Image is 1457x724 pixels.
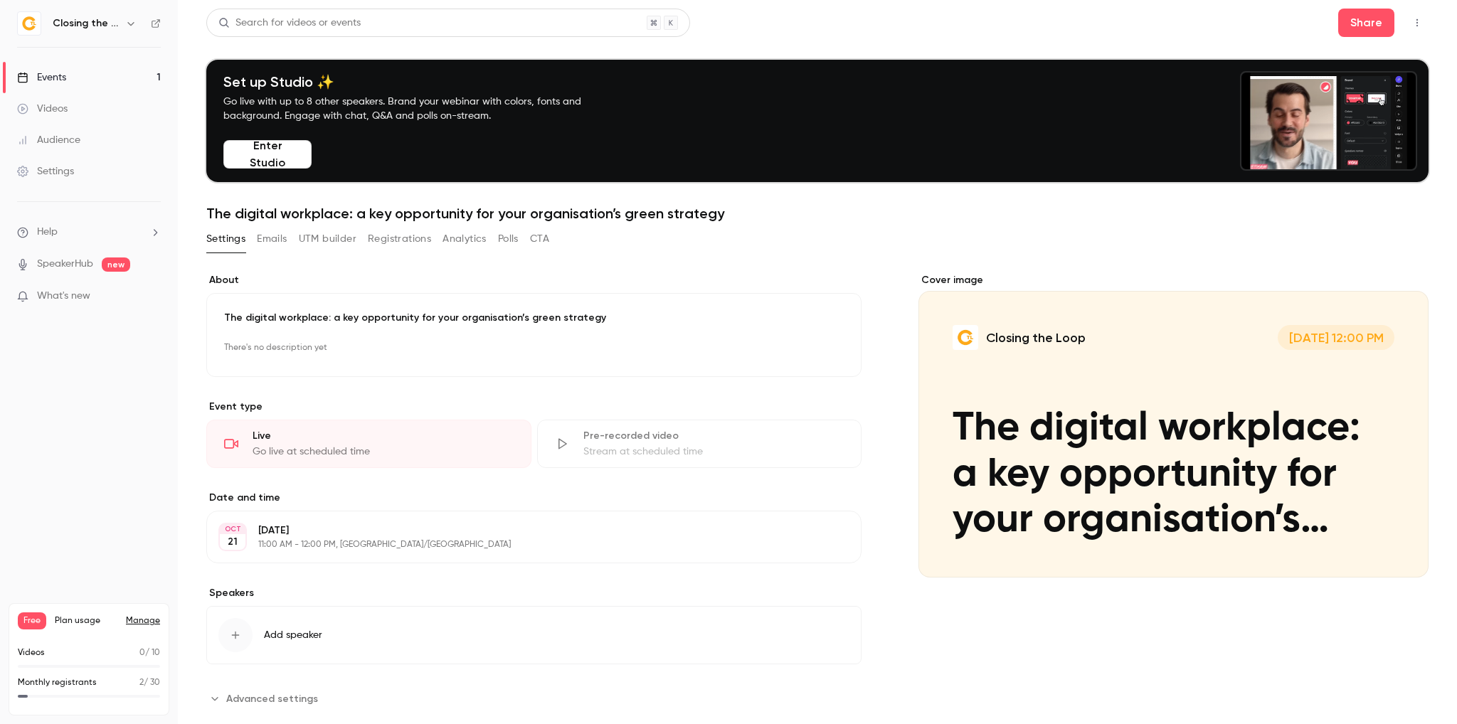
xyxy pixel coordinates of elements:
[253,429,514,443] div: Live
[37,257,93,272] a: SpeakerHub
[126,615,160,627] a: Manage
[264,628,322,642] span: Add speaker
[258,539,786,550] p: 11:00 AM - 12:00 PM, [GEOGRAPHIC_DATA]/[GEOGRAPHIC_DATA]
[18,646,45,659] p: Videos
[258,523,786,538] p: [DATE]
[206,687,862,710] section: Advanced settings
[1338,9,1394,37] button: Share
[226,691,318,706] span: Advanced settings
[17,70,66,85] div: Events
[220,524,245,534] div: OCT
[139,646,160,659] p: / 10
[228,535,238,549] p: 21
[17,225,161,240] li: help-dropdown-opener
[206,687,327,710] button: Advanced settings
[37,289,90,304] span: What's new
[530,228,549,250] button: CTA
[17,164,74,179] div: Settings
[918,273,1429,577] section: Cover image
[224,336,844,359] p: There's no description yet
[206,228,245,250] button: Settings
[224,311,844,325] p: The digital workplace: a key opportunity for your organisation’s green strategy
[139,649,145,657] span: 0
[223,140,312,169] button: Enter Studio
[498,228,519,250] button: Polls
[37,225,58,240] span: Help
[223,95,615,123] p: Go live with up to 8 other speakers. Brand your webinar with colors, fonts and background. Engage...
[918,273,1429,287] label: Cover image
[18,676,97,689] p: Monthly registrants
[443,228,487,250] button: Analytics
[17,102,68,116] div: Videos
[368,228,431,250] button: Registrations
[206,586,862,600] label: Speakers
[206,400,862,414] p: Event type
[139,676,160,689] p: / 30
[18,612,46,629] span: Free
[299,228,356,250] button: UTM builder
[257,228,287,250] button: Emails
[206,273,862,287] label: About
[583,429,844,443] div: Pre-recorded video
[139,678,144,687] span: 2
[206,491,862,505] label: Date and time
[102,257,130,272] span: new
[583,444,844,459] div: Stream at scheduled time
[144,290,161,303] iframe: Noticeable Trigger
[218,16,361,31] div: Search for videos or events
[253,444,514,459] div: Go live at scheduled time
[17,133,80,147] div: Audience
[537,420,862,468] div: Pre-recorded videoStream at scheduled time
[206,606,862,664] button: Add speaker
[223,73,615,90] h4: Set up Studio ✨
[206,420,531,468] div: LiveGo live at scheduled time
[53,16,120,31] h6: Closing the Loop
[18,12,41,35] img: Closing the Loop
[55,615,117,627] span: Plan usage
[206,205,1429,222] h1: The digital workplace: a key opportunity for your organisation’s green strategy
